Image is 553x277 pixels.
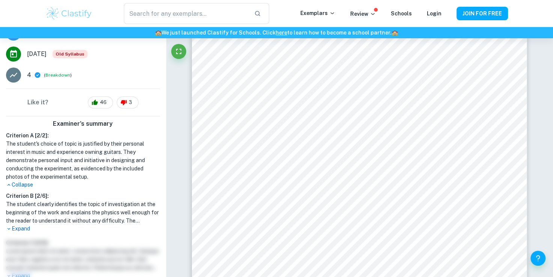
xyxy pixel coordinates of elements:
span: [DATE] [27,50,47,59]
div: Starting from the May 2025 session, the Physics IA requirements have changed. It's OK to refer to... [53,50,87,58]
span: Old Syllabus [53,50,87,58]
button: JOIN FOR FREE [457,7,508,20]
h1: The student clearly identifies the topic of investigation at the beginning of the work and explai... [6,200,160,225]
a: Login [427,11,441,17]
button: Help and Feedback [530,251,545,266]
p: Expand [6,225,160,233]
h6: We just launched Clastify for Schools. Click to learn how to become a school partner. [2,29,551,37]
span: 3 [125,99,136,106]
span: ( ) [44,72,72,79]
input: Search for any exemplars... [124,3,248,24]
h6: Criterion B [ 2 / 6 ]: [6,192,160,200]
h6: Criterion A [ 2 / 2 ]: [6,131,160,140]
div: 3 [117,96,139,108]
h6: Examiner's summary [3,119,163,128]
img: Clastify logo [45,6,93,21]
h6: Like it? [27,98,48,107]
div: 46 [88,96,113,108]
p: Collapse [6,181,160,189]
h1: The student's choice of topic is justified by their personal interest in music and experience own... [6,140,160,181]
p: 4 [27,71,31,80]
p: Exemplars [300,9,335,17]
button: Fullscreen [171,44,186,59]
a: Schools [391,11,412,17]
span: 🏫 [155,30,161,36]
span: 46 [96,99,111,106]
button: Breakdown [45,72,70,78]
span: 🏫 [392,30,398,36]
a: here [276,30,287,36]
p: Review [350,10,376,18]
